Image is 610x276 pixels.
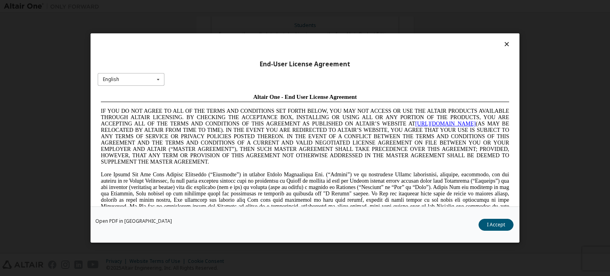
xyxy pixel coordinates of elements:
[95,219,172,224] a: Open PDF in [GEOGRAPHIC_DATA]
[3,17,411,74] span: IF YOU DO NOT AGREE TO ALL OF THE TERMS AND CONDITIONS SET FORTH BELOW, YOU MAY NOT ACCESS OR USE...
[3,81,411,138] span: Lore Ipsumd Sit Ame Cons Adipisc Elitseddo (“Eiusmodte”) in utlabor Etdolo Magnaaliqua Eni. (“Adm...
[98,60,512,68] div: End-User License Agreement
[479,219,513,231] button: I Accept
[156,3,259,10] span: Altair One - End User License Agreement
[103,77,119,82] div: English
[318,30,378,36] a: [URL][DOMAIN_NAME]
